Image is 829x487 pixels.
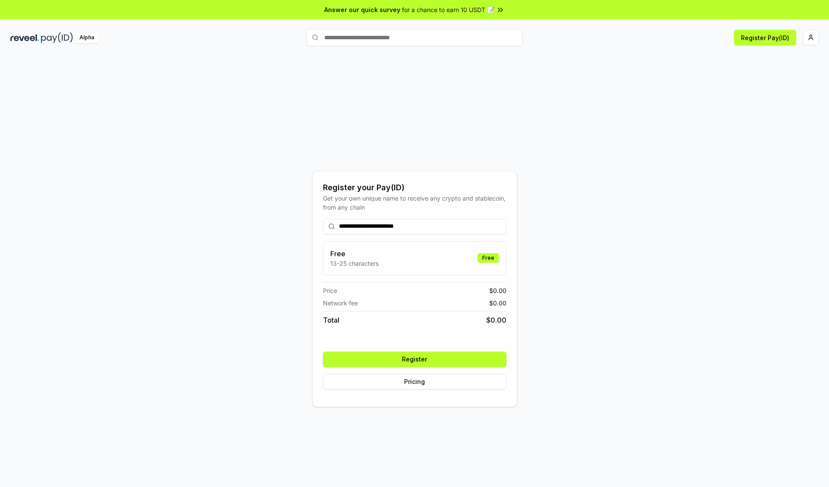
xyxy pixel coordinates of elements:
[330,248,379,259] h3: Free
[489,298,506,308] span: $ 0.00
[734,30,796,45] button: Register Pay(ID)
[323,352,506,367] button: Register
[478,253,499,263] div: Free
[323,286,337,295] span: Price
[323,182,506,194] div: Register your Pay(ID)
[323,315,339,325] span: Total
[323,374,506,390] button: Pricing
[402,5,494,14] span: for a chance to earn 10 USDT 📝
[75,32,99,43] div: Alpha
[323,194,506,212] div: Get your own unique name to receive any crypto and stablecoin, from any chain
[486,315,506,325] span: $ 0.00
[41,32,73,43] img: pay_id
[324,5,400,14] span: Answer our quick survey
[330,259,379,268] p: 13-25 characters
[323,298,358,308] span: Network fee
[489,286,506,295] span: $ 0.00
[10,32,39,43] img: reveel_dark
